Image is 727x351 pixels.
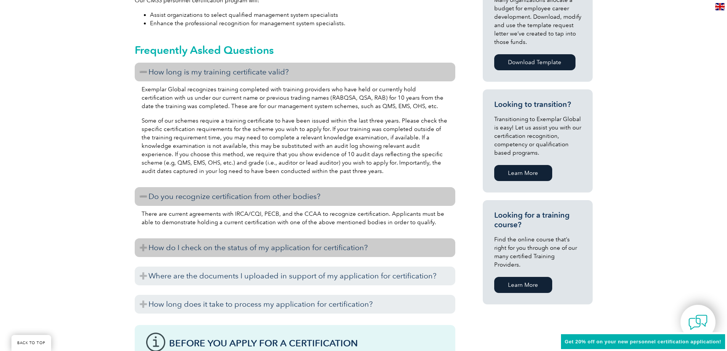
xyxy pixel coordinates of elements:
h3: Looking for a training course? [494,210,581,230]
p: Find the online course that’s right for you through one of our many certified Training Providers. [494,235,581,269]
p: There are current agreements with IRCA/CQI, PECB, and the CCAA to recognize certification. Applic... [142,210,448,226]
li: Assist organizations to select qualified management system specialists [150,11,455,19]
a: Learn More [494,165,552,181]
img: en [715,3,725,10]
h3: Looking to transition? [494,100,581,109]
h3: How long does it take to process my application for certification? [135,295,455,314]
a: Learn More [494,277,552,293]
p: Transitioning to Exemplar Global is easy! Let us assist you with our certification recognition, c... [494,115,581,157]
span: Get 20% off on your new personnel certification application! [565,339,721,345]
h3: How do I check on the status of my application for certification? [135,238,455,257]
a: BACK TO TOP [11,335,51,351]
img: contact-chat.png [688,313,708,332]
p: Exemplar Global recognizes training completed with training providers who have held or currently ... [142,85,448,110]
h3: How long is my training certificate valid? [135,63,455,81]
h3: Before You Apply For a Certification [169,338,444,348]
li: Enhance the professional recognition for management system specialists. [150,19,455,27]
h3: Where are the documents I uploaded in support of my application for certification? [135,267,455,285]
a: Download Template [494,54,575,70]
h2: Frequently Asked Questions [135,44,455,56]
h3: Do you recognize certification from other bodies? [135,187,455,206]
p: Some of our schemes require a training certificate to have been issued within the last three year... [142,116,448,175]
